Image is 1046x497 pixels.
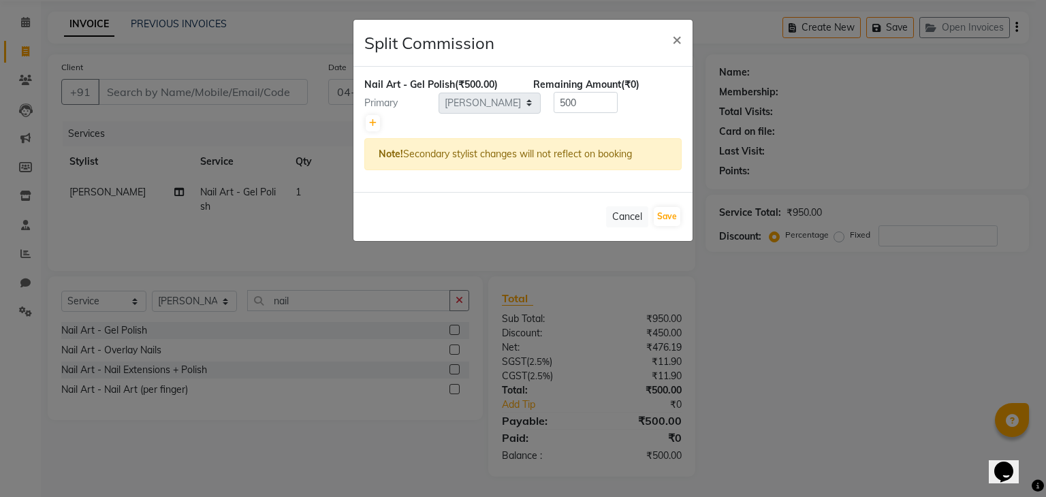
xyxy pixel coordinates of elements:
[364,31,494,55] h4: Split Commission
[379,148,403,160] strong: Note!
[621,78,639,91] span: (₹0)
[364,138,682,170] div: Secondary stylist changes will not reflect on booking
[455,78,498,91] span: (₹500.00)
[661,20,693,58] button: Close
[364,78,455,91] span: Nail Art - Gel Polish
[654,207,680,226] button: Save
[354,96,439,110] div: Primary
[606,206,648,227] button: Cancel
[672,29,682,49] span: ×
[533,78,621,91] span: Remaining Amount
[989,443,1032,483] iframe: chat widget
